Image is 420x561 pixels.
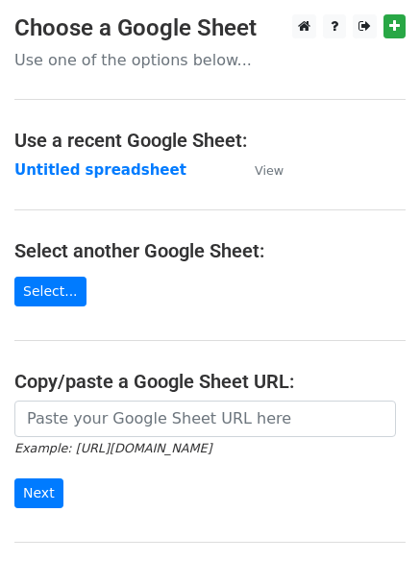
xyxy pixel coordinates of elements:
[14,478,63,508] input: Next
[14,441,211,455] small: Example: [URL][DOMAIN_NAME]
[14,277,86,306] a: Select...
[255,163,284,178] small: View
[235,161,284,179] a: View
[14,401,396,437] input: Paste your Google Sheet URL here
[14,161,186,179] a: Untitled spreadsheet
[14,129,406,152] h4: Use a recent Google Sheet:
[14,14,406,42] h3: Choose a Google Sheet
[14,370,406,393] h4: Copy/paste a Google Sheet URL:
[14,50,406,70] p: Use one of the options below...
[14,239,406,262] h4: Select another Google Sheet:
